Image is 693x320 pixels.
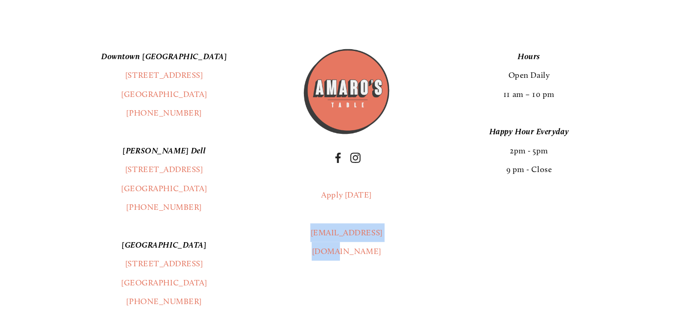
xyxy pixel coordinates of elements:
[310,228,382,256] a: [EMAIL_ADDRESS][DOMAIN_NAME]
[121,89,207,99] a: [GEOGRAPHIC_DATA]
[122,240,206,250] em: [GEOGRAPHIC_DATA]
[333,152,344,163] a: Facebook
[121,259,207,287] a: [STREET_ADDRESS][GEOGRAPHIC_DATA]
[406,122,652,179] p: 2pm - 5pm 9 pm - Close
[302,47,391,136] img: Amaros_Logo.png
[121,183,207,193] a: [GEOGRAPHIC_DATA]
[126,296,202,306] a: [PHONE_NUMBER]
[125,164,203,174] a: [STREET_ADDRESS]
[123,146,205,156] em: [PERSON_NAME] Dell
[350,152,361,163] a: Instagram
[321,190,371,200] a: Apply [DATE]
[406,47,652,104] p: Open Daily 11 am – 10 pm
[489,127,569,137] em: Happy Hour Everyday
[126,202,202,212] a: [PHONE_NUMBER]
[126,108,202,118] a: [PHONE_NUMBER]
[125,70,203,80] a: [STREET_ADDRESS]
